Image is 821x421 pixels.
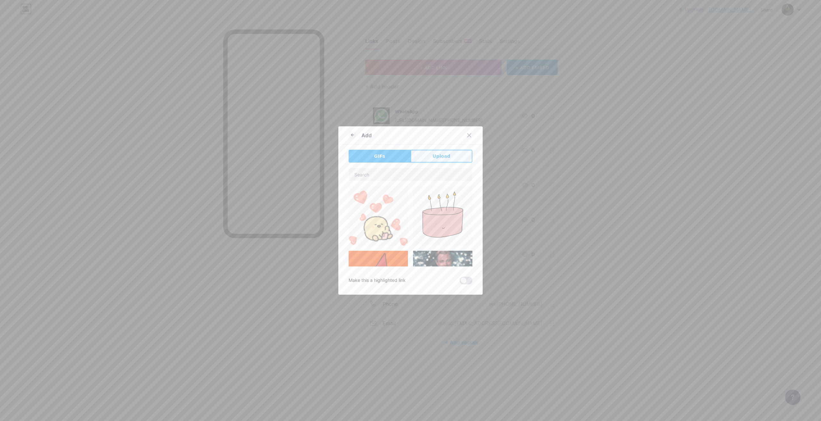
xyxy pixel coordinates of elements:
img: Gihpy [349,186,408,246]
span: GIFs [374,153,385,160]
input: Search [349,168,472,181]
div: Make this a highlighted link [349,277,406,284]
span: Upload [433,153,450,160]
img: Gihpy [413,186,472,246]
button: GIFs [349,150,410,163]
button: Upload [410,150,472,163]
div: Add [361,131,372,139]
img: Gihpy [349,251,408,310]
img: Gihpy [413,251,472,285]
